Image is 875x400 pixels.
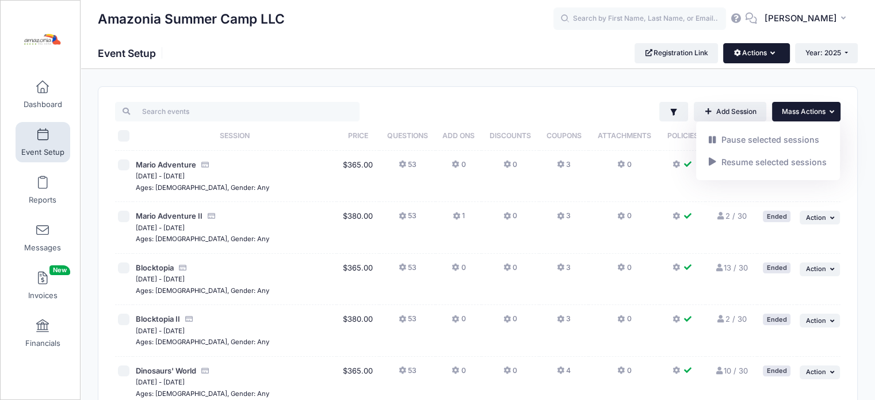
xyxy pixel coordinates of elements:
[16,170,70,210] a: Reports
[539,121,589,151] th: Coupons
[800,365,840,379] button: Action
[337,202,379,254] td: $380.00
[16,218,70,258] a: Messages
[716,314,746,323] a: 2 / 30
[387,131,428,140] span: Questions
[714,366,748,375] a: 10 / 30
[660,121,705,151] th: Policies
[398,365,416,382] button: 53
[16,122,70,162] a: Event Setup
[617,159,631,176] button: 0
[557,314,571,330] button: 3
[503,211,517,227] button: 0
[136,366,196,375] span: Dinosaurs' World
[589,121,660,151] th: Attachments
[379,121,436,151] th: Questions
[763,365,790,376] div: Ended
[16,265,70,306] a: InvoicesNew
[806,265,826,273] span: Action
[337,254,379,306] td: $365.00
[557,159,571,176] button: 3
[782,107,826,116] span: Mass Actions
[136,211,202,220] span: Mario Adventure II
[21,147,64,157] span: Event Setup
[398,159,416,176] button: 53
[16,74,70,115] a: Dashboard
[136,275,185,283] small: [DATE] - [DATE]
[763,211,790,222] div: Ended
[772,102,840,121] button: Mass Actions
[503,159,517,176] button: 0
[178,264,187,272] i: Accepting Credit Card Payments
[435,121,482,151] th: Add Ons
[553,7,726,31] input: Search by First Name, Last Name, or Email...
[200,367,209,375] i: Accepting Credit Card Payments
[694,102,766,121] a: Add Session
[136,184,269,192] small: Ages: [DEMOGRAPHIC_DATA], Gender: Any
[723,43,789,63] button: Actions
[398,262,416,279] button: 53
[806,317,826,325] span: Action
[398,314,416,330] button: 53
[503,365,517,382] button: 0
[503,262,517,279] button: 0
[800,262,840,276] button: Action
[136,338,269,346] small: Ages: [DEMOGRAPHIC_DATA], Gender: Any
[757,6,858,32] button: [PERSON_NAME]
[806,214,826,222] span: Action
[546,131,581,140] span: Coupons
[617,211,631,227] button: 0
[24,100,62,109] span: Dashboard
[452,262,465,279] button: 0
[452,314,465,330] button: 0
[503,314,517,330] button: 0
[635,43,718,63] a: Registration Link
[24,243,61,253] span: Messages
[337,121,379,151] th: Price
[702,129,835,151] a: Pause selected sessions
[452,365,465,382] button: 0
[98,6,285,32] h1: Amazonia Summer Camp LLC
[702,151,835,173] a: Resume selected sessions
[337,305,379,357] td: $380.00
[557,262,571,279] button: 3
[49,265,70,275] span: New
[598,131,651,140] span: Attachments
[800,211,840,224] button: Action
[763,314,790,325] div: Ended
[482,121,539,151] th: Discounts
[20,18,63,61] img: Amazonia Summer Camp LLC
[763,262,790,273] div: Ended
[714,263,748,272] a: 13 / 30
[133,121,337,151] th: Session
[800,314,840,327] button: Action
[200,161,209,169] i: Accepting Credit Card Payments
[184,315,193,323] i: Accepting Credit Card Payments
[765,12,837,25] span: [PERSON_NAME]
[806,368,826,376] span: Action
[29,195,56,205] span: Reports
[98,47,166,59] h1: Event Setup
[795,43,858,63] button: Year: 2025
[136,287,269,295] small: Ages: [DEMOGRAPHIC_DATA], Gender: Any
[207,212,216,220] i: Accepting Credit Card Payments
[136,327,185,335] small: [DATE] - [DATE]
[452,159,465,176] button: 0
[136,172,185,180] small: [DATE] - [DATE]
[337,151,379,203] td: $365.00
[490,131,531,140] span: Discounts
[398,211,416,227] button: 53
[136,314,180,323] span: Blocktopia II
[136,160,196,169] span: Mario Adventure
[805,48,841,57] span: Year: 2025
[617,365,631,382] button: 0
[136,390,269,398] small: Ages: [DEMOGRAPHIC_DATA], Gender: Any
[25,338,60,348] span: Financials
[1,12,81,67] a: Amazonia Summer Camp LLC
[136,378,185,386] small: [DATE] - [DATE]
[557,365,571,382] button: 4
[557,211,571,227] button: 3
[617,262,631,279] button: 0
[28,291,58,300] span: Invoices
[136,263,174,272] span: Blocktopia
